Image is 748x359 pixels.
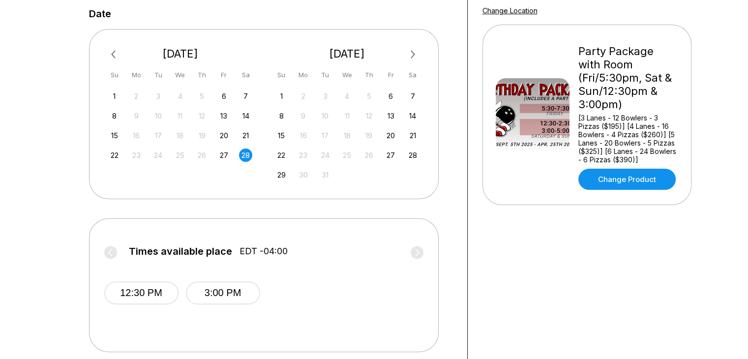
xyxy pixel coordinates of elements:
[104,281,179,304] button: 12:30 PM
[319,149,332,162] div: Not available Tuesday, March 24th, 2026
[108,149,121,162] div: Choose Sunday, February 22nd, 2026
[362,90,376,103] div: Not available Thursday, March 5th, 2026
[195,90,209,103] div: Not available Thursday, February 5th, 2026
[496,78,569,152] img: Party Package with Room (Fri/5:30pm, Sat & Sun/12:30pm & 3:00pm)
[319,168,332,181] div: Not available Tuesday, March 31st, 2026
[239,246,288,257] span: EDT -04:00
[239,109,252,122] div: Choose Saturday, February 14th, 2026
[108,68,121,82] div: Su
[340,109,354,122] div: Not available Wednesday, March 11th, 2026
[195,129,209,142] div: Not available Thursday, February 19th, 2026
[340,149,354,162] div: Not available Wednesday, March 25th, 2026
[319,129,332,142] div: Not available Tuesday, March 17th, 2026
[239,68,252,82] div: Sa
[405,47,421,62] button: Next Month
[130,109,143,122] div: Not available Monday, February 9th, 2026
[578,169,676,190] a: Change Product
[384,90,397,103] div: Choose Friday, March 6th, 2026
[151,68,165,82] div: Tu
[406,68,419,82] div: Sa
[384,109,397,122] div: Choose Friday, March 13th, 2026
[384,129,397,142] div: Choose Friday, March 20th, 2026
[130,129,143,142] div: Not available Monday, February 16th, 2026
[406,149,419,162] div: Choose Saturday, March 28th, 2026
[340,68,354,82] div: We
[217,129,231,142] div: Choose Friday, February 20th, 2026
[217,68,231,82] div: Fr
[275,168,288,181] div: Choose Sunday, March 29th, 2026
[406,129,419,142] div: Choose Saturday, March 21st, 2026
[406,109,419,122] div: Choose Saturday, March 14th, 2026
[297,149,310,162] div: Not available Monday, March 23rd, 2026
[384,149,397,162] div: Choose Friday, March 27th, 2026
[107,89,254,162] div: month 2026-02
[174,149,187,162] div: Not available Wednesday, February 25th, 2026
[271,47,423,60] div: [DATE]
[195,149,209,162] div: Not available Thursday, February 26th, 2026
[89,8,111,19] label: Date
[151,109,165,122] div: Not available Tuesday, February 10th, 2026
[297,168,310,181] div: Not available Monday, March 30th, 2026
[275,109,288,122] div: Choose Sunday, March 8th, 2026
[340,129,354,142] div: Not available Wednesday, March 18th, 2026
[107,47,122,62] button: Previous Month
[130,68,143,82] div: Mo
[275,68,288,82] div: Su
[186,281,260,304] button: 3:00 PM
[275,90,288,103] div: Choose Sunday, March 1st, 2026
[275,149,288,162] div: Choose Sunday, March 22nd, 2026
[297,90,310,103] div: Not available Monday, March 2nd, 2026
[578,114,678,164] div: [3 Lanes - 12 Bowlers - 3 Pizzas ($195)] [4 Lanes - 16 Bowlers - 4 Pizzas ($260)] [5 Lanes - 20 B...
[217,149,231,162] div: Choose Friday, February 27th, 2026
[384,68,397,82] div: Fr
[340,90,354,103] div: Not available Wednesday, March 4th, 2026
[174,129,187,142] div: Not available Wednesday, February 18th, 2026
[273,89,421,181] div: month 2026-03
[108,90,121,103] div: Choose Sunday, February 1st, 2026
[362,149,376,162] div: Not available Thursday, March 26th, 2026
[239,149,252,162] div: Choose Saturday, February 28th, 2026
[130,90,143,103] div: Not available Monday, February 2nd, 2026
[129,246,232,257] span: Times available place
[275,129,288,142] div: Choose Sunday, March 15th, 2026
[482,6,538,15] a: Change Location
[362,129,376,142] div: Not available Thursday, March 19th, 2026
[217,109,231,122] div: Choose Friday, February 13th, 2026
[406,90,419,103] div: Choose Saturday, March 7th, 2026
[151,90,165,103] div: Not available Tuesday, February 3rd, 2026
[239,90,252,103] div: Choose Saturday, February 7th, 2026
[319,68,332,82] div: Tu
[217,90,231,103] div: Choose Friday, February 6th, 2026
[108,129,121,142] div: Choose Sunday, February 15th, 2026
[151,149,165,162] div: Not available Tuesday, February 24th, 2026
[362,68,376,82] div: Th
[130,149,143,162] div: Not available Monday, February 23rd, 2026
[578,45,678,111] div: Party Package with Room (Fri/5:30pm, Sat & Sun/12:30pm & 3:00pm)
[174,109,187,122] div: Not available Wednesday, February 11th, 2026
[362,109,376,122] div: Not available Thursday, March 12th, 2026
[174,90,187,103] div: Not available Wednesday, February 4th, 2026
[104,47,257,60] div: [DATE]
[297,109,310,122] div: Not available Monday, March 9th, 2026
[108,109,121,122] div: Choose Sunday, February 8th, 2026
[319,109,332,122] div: Not available Tuesday, March 10th, 2026
[174,68,187,82] div: We
[319,90,332,103] div: Not available Tuesday, March 3rd, 2026
[239,129,252,142] div: Choose Saturday, February 21st, 2026
[151,129,165,142] div: Not available Tuesday, February 17th, 2026
[195,68,209,82] div: Th
[297,68,310,82] div: Mo
[195,109,209,122] div: Not available Thursday, February 12th, 2026
[297,129,310,142] div: Not available Monday, March 16th, 2026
